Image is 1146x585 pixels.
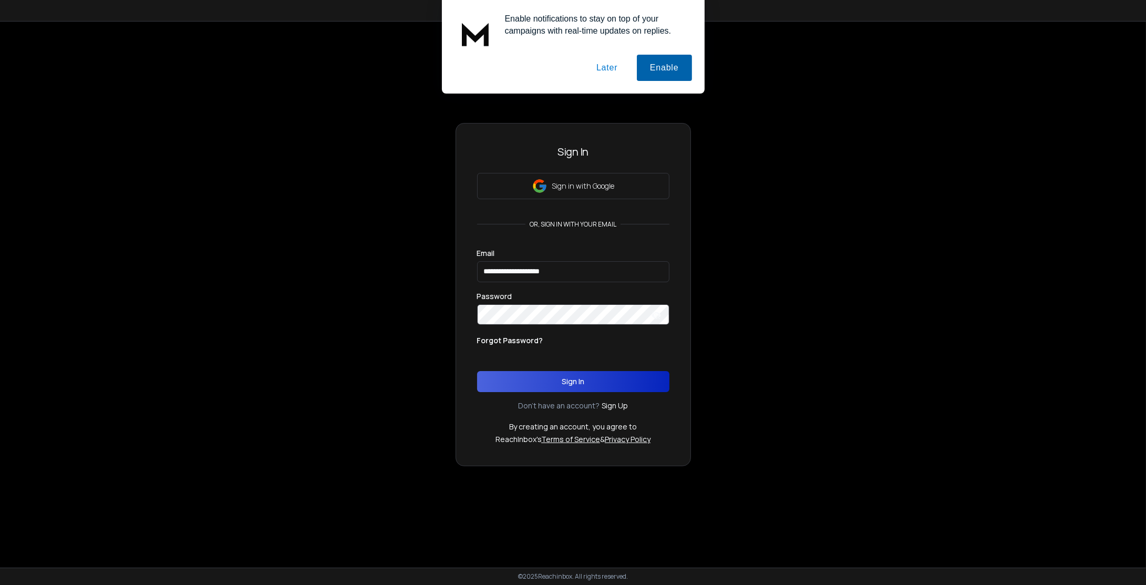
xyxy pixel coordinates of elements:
[509,422,637,432] p: By creating an account, you agree to
[455,13,497,55] img: notification icon
[477,250,495,257] label: Email
[477,335,543,346] p: Forgot Password?
[602,401,628,411] a: Sign Up
[495,434,651,445] p: ReachInbox's &
[583,55,631,81] button: Later
[477,145,669,159] h3: Sign In
[477,293,512,300] label: Password
[552,181,614,191] p: Sign in with Google
[541,434,600,444] a: Terms of Service
[605,434,651,444] a: Privacy Policy
[518,401,600,411] p: Don't have an account?
[518,572,628,581] p: © 2025 Reachinbox. All rights reserved.
[497,13,692,37] div: Enable notifications to stay on top of your campaigns with real-time updates on replies.
[525,220,621,229] p: or, sign in with your email
[637,55,692,81] button: Enable
[477,371,669,392] button: Sign In
[477,173,669,199] button: Sign in with Google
